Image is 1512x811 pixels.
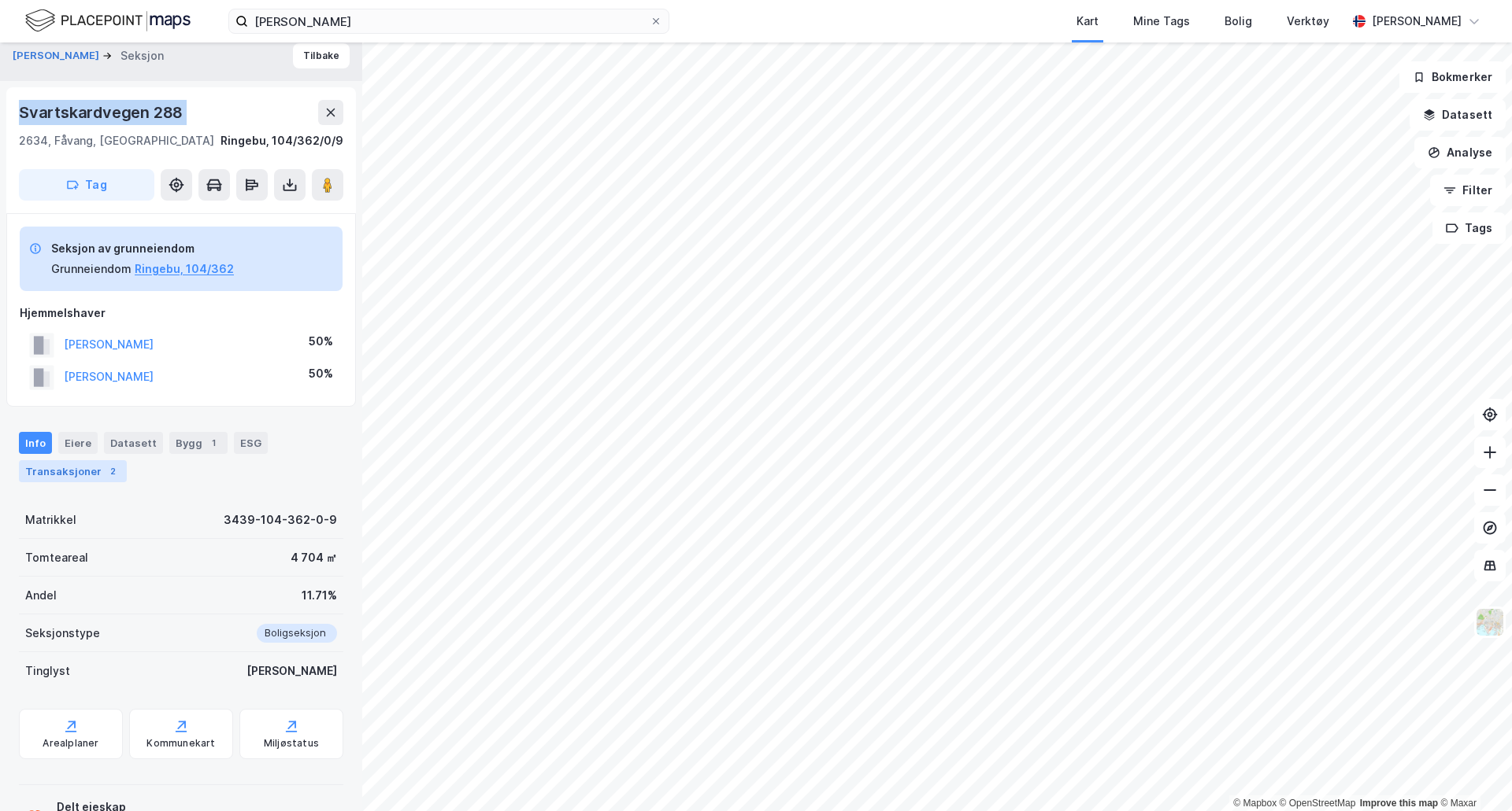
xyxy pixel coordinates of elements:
a: OpenStreetMap [1280,798,1356,809]
div: Datasett [104,432,163,454]
div: Mine Tags [1133,12,1190,31]
div: Matrikkel [25,511,76,529]
div: 11.71% [302,586,337,605]
div: Info [19,432,52,454]
div: Andel [25,586,57,605]
div: Kart [1077,12,1099,31]
div: Kommunekart [146,737,215,750]
div: Kontrollprogram for chat [1433,735,1512,811]
button: Bokmerker [1399,61,1506,93]
div: Ringebu, 104/362/0/9 [220,131,343,150]
div: Eiere [58,432,98,454]
div: Tinglyst [25,662,70,680]
button: Tag [19,169,154,201]
a: Improve this map [1360,798,1438,809]
div: 2 [105,463,120,479]
div: Hjemmelshaver [20,304,343,323]
div: [PERSON_NAME] [1372,12,1462,31]
input: Søk på adresse, matrikkel, gårdeiere, leietakere eller personer [248,9,650,33]
div: Bygg [169,432,228,454]
div: Miljøstatus [264,737,319,750]
div: 2634, Fåvang, [GEOGRAPHIC_DATA] [19,131,214,150]
button: Analyse [1414,137,1506,168]
div: [PERSON_NAME] [246,662,337,680]
div: 3439-104-362-0-9 [224,511,337,529]
div: 50% [309,364,333,383]
button: [PERSON_NAME] [13,48,102,64]
div: Bolig [1225,12,1252,31]
img: logo.f888ab2527a4732fd821a326f86c7f29.svg [25,7,191,35]
iframe: Chat Widget [1433,735,1512,811]
div: 4 704 ㎡ [291,548,337,567]
div: Seksjonstype [25,624,100,643]
div: Svartskardvegen 288 [19,100,186,125]
div: Tomteareal [25,548,88,567]
div: Seksjon [120,46,164,65]
div: Verktøy [1287,12,1329,31]
button: Tilbake [293,43,350,68]
div: Grunneiendom [51,260,132,278]
div: Arealplaner [43,737,98,750]
button: Filter [1430,175,1506,206]
button: Tags [1432,212,1506,244]
div: ESG [234,432,268,454]
img: Z [1475,607,1505,637]
button: Datasett [1410,99,1506,131]
a: Mapbox [1233,798,1277,809]
div: Seksjon av grunneiendom [51,239,234,258]
div: Transaksjoner [19,460,127,482]
button: Ringebu, 104/362 [135,260,234,278]
div: 1 [206,435,221,451]
div: 50% [309,332,333,351]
